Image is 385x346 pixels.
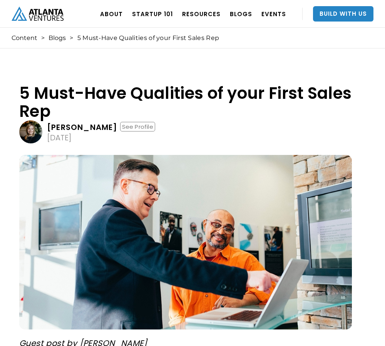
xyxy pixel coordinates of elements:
[47,123,118,131] div: [PERSON_NAME]
[132,3,173,25] a: Startup 101
[100,3,123,25] a: ABOUT
[19,84,352,120] h1: 5 Must-Have Qualities of your First Sales Rep
[47,134,72,141] div: [DATE]
[41,34,45,42] div: >
[77,34,219,42] div: 5 Must-Have Qualities of your First Sales Rep
[313,6,373,22] a: Build With Us
[261,3,286,25] a: EVENTS
[120,122,155,131] div: See Profile
[70,34,73,42] div: >
[12,34,37,42] a: Content
[182,3,221,25] a: RESOURCES
[49,34,66,42] a: Blogs
[19,120,352,143] a: [PERSON_NAME]See Profile[DATE]
[230,3,252,25] a: BLOGS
